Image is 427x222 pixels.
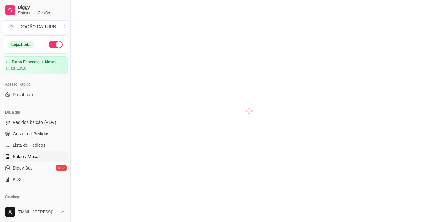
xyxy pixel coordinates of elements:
a: Dashboard [3,89,68,100]
span: Pedidos balcão (PDV) [13,119,56,126]
span: Diggy [18,5,65,10]
a: Plano Essencial + Mesasaté 13/10 [3,56,68,74]
a: Diggy Botnovo [3,163,68,173]
a: DiggySistema de Gestão [3,3,68,18]
div: Dia a dia [3,107,68,117]
span: Sistema de Gestão [18,10,65,15]
div: Catálogo [3,192,68,202]
div: Acesso Rápido [3,79,68,89]
span: KDS [13,176,22,182]
div: DOGÃO DA TURB ... [19,23,60,30]
article: Plano Essencial + Mesas [12,60,57,65]
span: Gestor de Pedidos [13,131,49,137]
a: Gestor de Pedidos [3,129,68,139]
article: até 13/10 [10,66,26,71]
a: Lista de Pedidos [3,140,68,150]
button: Select a team [3,20,68,33]
span: D [8,23,14,30]
button: Alterar Status [49,41,63,48]
a: KDS [3,174,68,184]
span: Diggy Bot [13,165,32,171]
span: Dashboard [13,91,34,98]
a: Salão / Mesas [3,151,68,162]
button: Pedidos balcão (PDV) [3,117,68,127]
span: Lista de Pedidos [13,142,46,148]
span: [EMAIL_ADDRESS][DOMAIN_NAME] [18,209,58,214]
span: Salão / Mesas [13,153,41,160]
div: Loja aberta [8,41,34,48]
button: [EMAIL_ADDRESS][DOMAIN_NAME] [3,204,68,219]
